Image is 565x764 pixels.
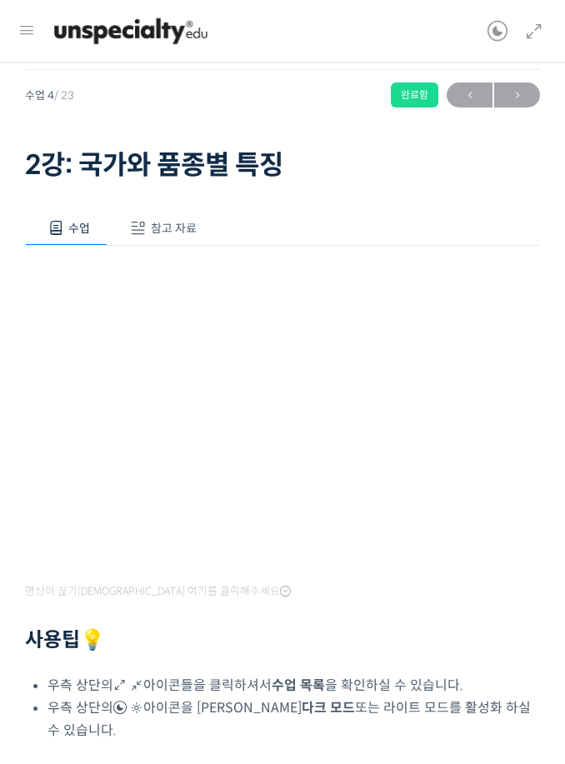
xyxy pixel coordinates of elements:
[80,628,105,653] strong: 💡
[494,83,540,108] a: 다음→
[25,586,291,599] span: 영상이 끊기[DEMOGRAPHIC_DATA] 여기를 클릭해주세요
[54,89,74,103] span: / 23
[494,85,540,107] span: →
[25,91,74,102] span: 수업 4
[151,222,197,237] span: 참고 자료
[257,553,277,567] span: 설정
[110,528,215,570] a: 대화
[47,675,540,697] li: 우측 상단의 아이콘들을 클릭하셔서 을 확인하실 수 있습니다.
[447,83,492,108] a: ←이전
[68,222,90,237] span: 수업
[302,700,355,717] b: 다크 모드
[215,528,320,570] a: 설정
[272,677,325,695] b: 수업 목록
[47,697,540,742] li: 우측 상단의 아이콘을 [PERSON_NAME] 또는 라이트 모드를 활성화 하실 수 있습니다.
[152,554,172,567] span: 대화
[25,628,105,653] strong: 사용팁
[447,85,492,107] span: ←
[52,553,62,567] span: 홈
[391,83,438,108] div: 완료함
[25,150,540,182] h1: 2강: 국가와 품종별 특징
[5,528,110,570] a: 홈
